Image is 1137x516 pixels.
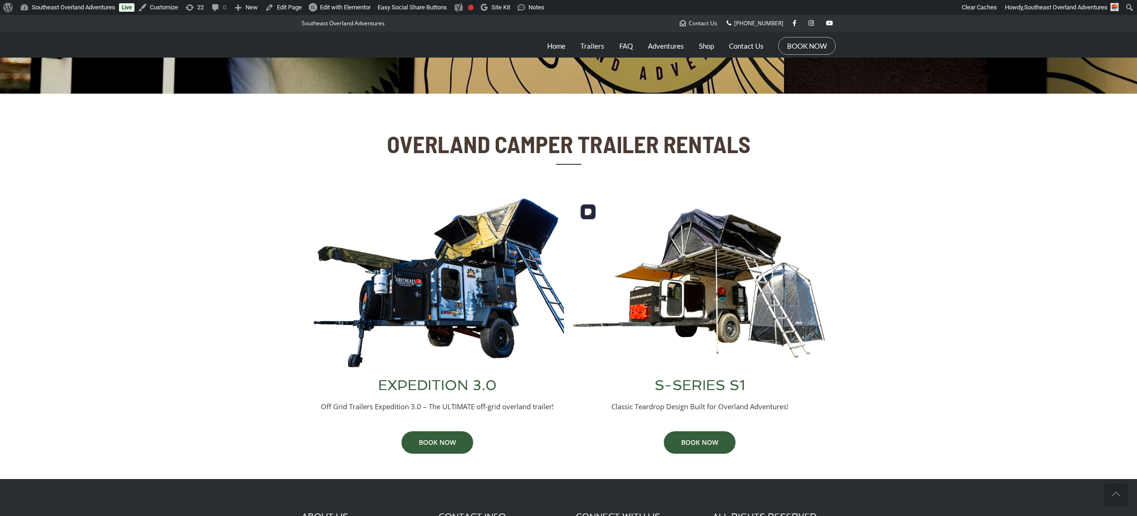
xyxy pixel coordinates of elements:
[311,402,564,412] p: Off Grid Trailers Expedition 3.0 – The ULTIMATE off-grid overland trailer!
[401,431,473,454] a: BOOK NOW
[689,19,717,27] span: Contact Us
[468,5,474,10] div: Needs improvement
[664,431,736,454] a: BOOK NOW
[320,4,371,11] span: Edit with Elementor
[547,34,565,58] a: Home
[385,131,753,157] h2: OVERLAND CAMPER TRAILER RENTALS
[734,19,783,27] span: [PHONE_NUMBER]
[619,34,633,58] a: FAQ
[580,34,604,58] a: Trailers
[573,402,826,412] p: Classic Teardrop Design Built for Overland Adventures!
[648,34,684,58] a: Adventures
[311,378,564,392] h3: EXPEDITION 3.0
[491,4,510,11] span: Site Kit
[680,19,717,27] a: Contact Us
[311,197,564,369] img: Off Grid Trailers Expedition 3.0 Overland Trailer Full Setup
[787,41,827,51] a: BOOK NOW
[729,34,764,58] a: Contact Us
[573,378,826,392] h3: S-SERIES S1
[699,34,714,58] a: Shop
[573,197,826,369] img: Southeast Overland Adventures S-Series S1 Overland Trailer Full Setup
[302,17,385,29] p: Southeast Overland Adventures
[1024,4,1107,11] span: Southeast Overland Adventures
[119,3,134,12] a: Live
[727,19,783,27] a: [PHONE_NUMBER]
